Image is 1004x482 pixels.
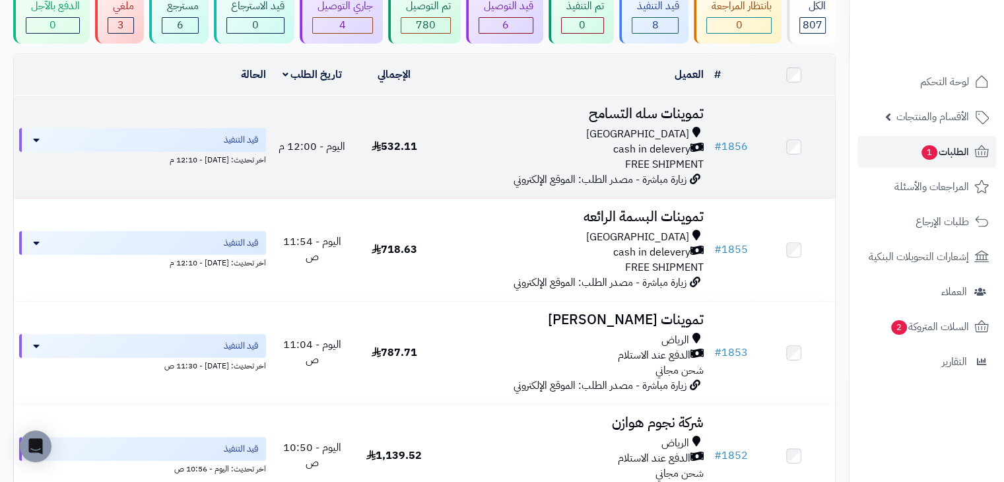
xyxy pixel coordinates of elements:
span: [GEOGRAPHIC_DATA] [586,230,689,245]
span: 0 [50,17,56,33]
a: المراجعات والأسئلة [857,171,996,203]
div: اخر تحديث: [DATE] - 12:10 م [19,255,266,269]
span: 0 [579,17,586,33]
a: تاريخ الطلب [283,67,343,83]
span: 532.11 [372,139,417,155]
span: 6 [177,17,184,33]
span: زيارة مباشرة - مصدر الطلب: الموقع الإلكتروني [514,378,686,394]
span: 0 [252,17,259,33]
span: 0 [736,17,743,33]
a: السلات المتروكة2 [857,311,996,343]
span: cash in delevery [613,245,690,260]
div: اخر تحديث: اليوم - 10:56 ص [19,461,266,475]
div: 4 [313,18,372,33]
span: اليوم - 11:54 ص [283,234,341,265]
span: شحن مجاني [655,362,704,378]
span: شحن مجاني [655,465,704,481]
span: 807 [803,17,822,33]
div: 8 [632,18,679,33]
div: 0 [227,18,284,33]
a: # [714,67,721,83]
div: 3 [108,18,133,33]
span: # [714,345,721,361]
span: قيد التنفيذ [224,133,258,147]
span: cash in delevery [613,142,690,157]
span: FREE SHIPMENT [625,259,704,275]
a: #1852 [714,448,748,464]
span: العملاء [941,283,967,301]
span: قيد التنفيذ [224,442,258,456]
span: 1,139.52 [366,448,422,464]
a: التقارير [857,346,996,378]
span: 4 [339,17,346,33]
div: 0 [562,18,603,33]
span: قيد التنفيذ [224,339,258,353]
div: 780 [401,18,450,33]
div: 0 [707,18,771,33]
a: #1853 [714,345,748,361]
span: اليوم - 11:04 ص [283,337,341,368]
span: [GEOGRAPHIC_DATA] [586,127,689,142]
a: العملاء [857,276,996,308]
a: الطلبات1 [857,136,996,168]
div: Open Intercom Messenger [20,430,51,462]
span: # [714,139,721,155]
h3: تموينات سله التسامح [440,106,703,121]
a: طلبات الإرجاع [857,206,996,238]
span: زيارة مباشرة - مصدر الطلب: الموقع الإلكتروني [514,275,686,291]
span: # [714,242,721,258]
div: 6 [162,18,198,33]
div: اخر تحديث: [DATE] - 11:30 ص [19,358,266,372]
span: قيد التنفيذ [224,236,258,250]
span: طلبات الإرجاع [916,213,969,231]
span: 2 [891,320,908,335]
a: لوحة التحكم [857,66,996,98]
a: الإجمالي [378,67,411,83]
img: logo-2.png [914,10,991,38]
div: 6 [479,18,533,33]
span: FREE SHIPMENT [625,156,704,172]
span: اليوم - 10:50 ص [283,440,341,471]
h3: تموينات [PERSON_NAME] [440,312,703,327]
span: التقارير [942,353,967,371]
span: زيارة مباشرة - مصدر الطلب: الموقع الإلكتروني [514,172,686,188]
a: إشعارات التحويلات البنكية [857,241,996,273]
span: الطلبات [920,143,969,161]
span: الدفع عند الاستلام [618,348,690,363]
span: 6 [502,17,509,33]
span: الأقسام والمنتجات [896,108,969,126]
h3: شركة نجوم هوازن [440,415,703,430]
span: الدفع عند الاستلام [618,451,690,466]
span: 718.63 [372,242,417,258]
span: الرياض [661,436,689,451]
span: الرياض [661,333,689,348]
a: #1855 [714,242,748,258]
a: الحالة [241,67,266,83]
span: لوحة التحكم [920,73,969,91]
span: 787.71 [372,345,417,361]
span: اليوم - 12:00 م [279,139,345,155]
span: 3 [117,17,124,33]
a: العميل [675,67,704,83]
span: # [714,448,721,464]
div: 0 [26,18,79,33]
span: 780 [416,17,436,33]
h3: تموينات البسمة الرائعه [440,209,703,224]
span: 8 [652,17,658,33]
span: المراجعات والأسئلة [894,178,969,196]
span: السلات المتروكة [890,318,969,336]
a: #1856 [714,139,748,155]
span: إشعارات التحويلات البنكية [869,248,969,266]
div: اخر تحديث: [DATE] - 12:10 م [19,152,266,166]
span: 1 [921,145,938,160]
